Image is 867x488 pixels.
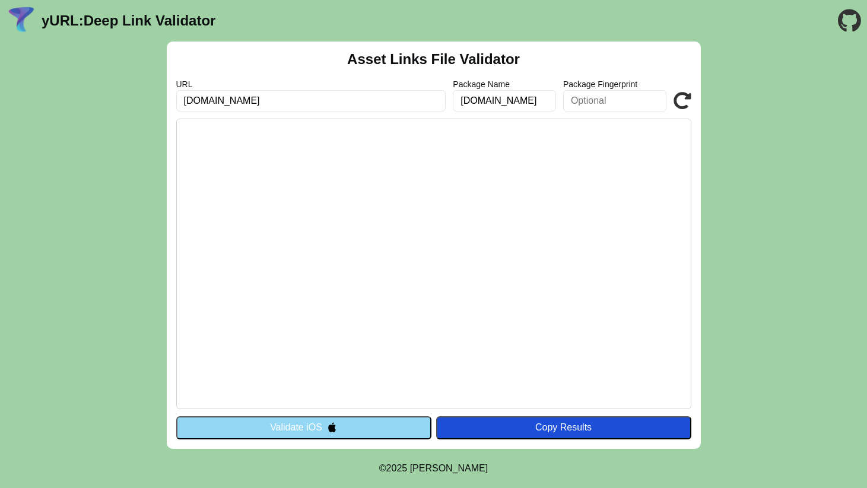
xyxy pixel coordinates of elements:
input: Optional [453,90,556,111]
a: yURL:Deep Link Validator [42,12,215,29]
footer: © [379,449,488,488]
div: Copy Results [442,422,685,433]
img: yURL Logo [6,5,37,36]
a: Michael Ibragimchayev's Personal Site [410,463,488,473]
button: Validate iOS [176,416,431,439]
input: Optional [563,90,666,111]
h2: Asset Links File Validator [347,51,520,68]
label: Package Name [453,79,556,89]
span: 2025 [386,463,408,473]
img: appleIcon.svg [327,422,337,432]
label: Package Fingerprint [563,79,666,89]
label: URL [176,79,446,89]
button: Copy Results [436,416,691,439]
input: Required [176,90,446,111]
